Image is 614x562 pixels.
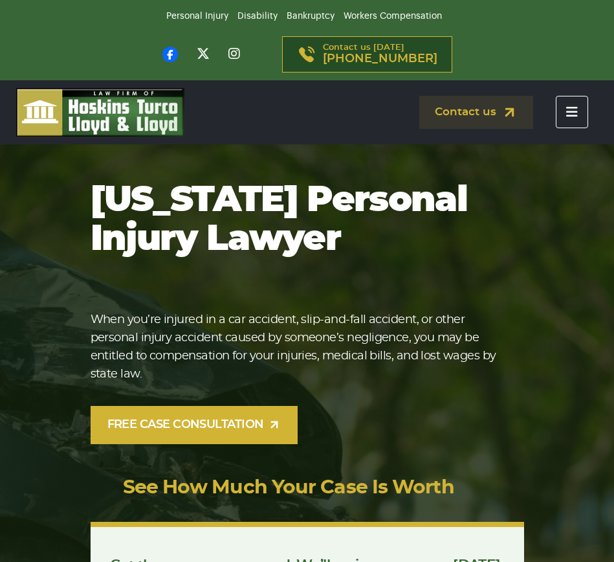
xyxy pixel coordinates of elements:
[91,311,498,383] p: When you’re injured in a car accident, slip-and-fall accident, or other personal injury accident ...
[268,418,281,431] img: arrow-up-right-light.svg
[344,12,442,21] a: Workers Compensation
[123,478,454,497] a: See How Much Your Case Is Worth
[556,96,588,128] button: Toggle navigation
[166,12,228,21] a: Personal Injury
[323,52,437,65] span: [PHONE_NUMBER]
[91,406,298,444] a: FREE CASE CONSULTATION
[282,36,452,73] a: Contact us [DATE][PHONE_NUMBER]
[237,12,278,21] a: Disability
[419,96,533,129] a: Contact us
[91,181,498,259] h1: [US_STATE] Personal Injury Lawyer
[287,12,334,21] a: Bankruptcy
[16,88,184,137] img: logo
[323,43,437,65] p: Contact us [DATE]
